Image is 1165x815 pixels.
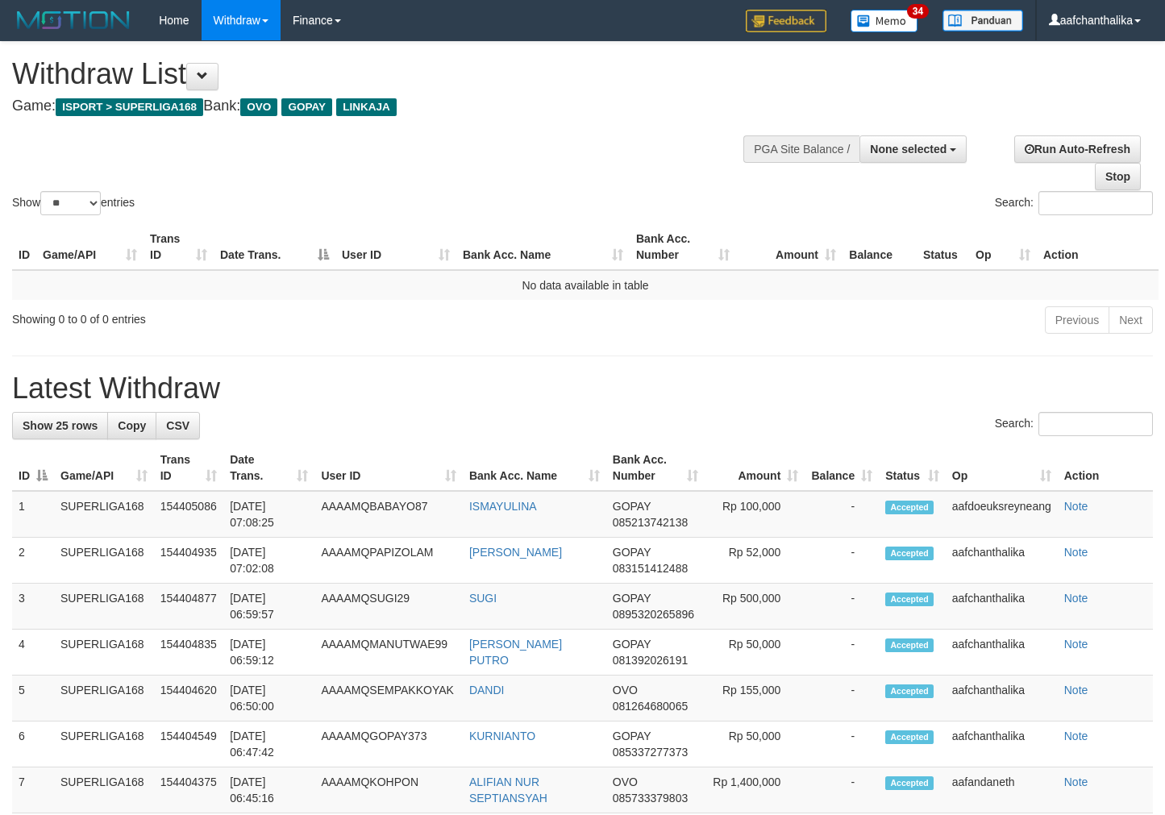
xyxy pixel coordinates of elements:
[223,445,314,491] th: Date Trans.: activate to sort column ascending
[705,630,805,676] td: Rp 50,000
[1064,546,1088,559] a: Note
[946,445,1058,491] th: Op: activate to sort column ascending
[12,58,760,90] h1: Withdraw List
[12,445,54,491] th: ID: activate to sort column descending
[166,419,189,432] span: CSV
[946,584,1058,630] td: aafchanthalika
[1095,163,1141,190] a: Stop
[154,445,224,491] th: Trans ID: activate to sort column ascending
[705,584,805,630] td: Rp 500,000
[705,721,805,767] td: Rp 50,000
[154,676,224,721] td: 154404620
[705,767,805,813] td: Rp 1,400,000
[314,721,462,767] td: AAAAMQGOPAY373
[805,445,879,491] th: Balance: activate to sort column ascending
[969,224,1037,270] th: Op: activate to sort column ascending
[118,419,146,432] span: Copy
[463,445,606,491] th: Bank Acc. Name: activate to sort column ascending
[12,767,54,813] td: 7
[223,721,314,767] td: [DATE] 06:47:42
[54,721,154,767] td: SUPERLIGA168
[942,10,1023,31] img: panduan.png
[214,224,335,270] th: Date Trans.: activate to sort column descending
[469,730,535,742] a: KURNIANTO
[705,445,805,491] th: Amount: activate to sort column ascending
[40,191,101,215] select: Showentries
[54,630,154,676] td: SUPERLIGA168
[1014,135,1141,163] a: Run Auto-Refresh
[995,412,1153,436] label: Search:
[805,584,879,630] td: -
[12,676,54,721] td: 5
[805,721,879,767] td: -
[469,592,497,605] a: SUGI
[154,767,224,813] td: 154404375
[885,593,934,606] span: Accepted
[56,98,203,116] span: ISPORT > SUPERLIGA168
[54,767,154,813] td: SUPERLIGA168
[1064,500,1088,513] a: Note
[1045,306,1109,334] a: Previous
[314,676,462,721] td: AAAAMQSEMPAKKOYAK
[12,491,54,538] td: 1
[1064,638,1088,651] a: Note
[805,491,879,538] td: -
[223,584,314,630] td: [DATE] 06:59:57
[613,562,688,575] span: Copy 083151412488 to clipboard
[743,135,859,163] div: PGA Site Balance /
[12,538,54,584] td: 2
[154,630,224,676] td: 154404835
[885,730,934,744] span: Accepted
[805,630,879,676] td: -
[946,491,1058,538] td: aafdoeuksreyneang
[156,412,200,439] a: CSV
[12,270,1159,300] td: No data available in table
[314,630,462,676] td: AAAAMQMANUTWAE99
[907,4,929,19] span: 34
[885,501,934,514] span: Accepted
[1064,775,1088,788] a: Note
[613,775,638,788] span: OVO
[12,372,1153,405] h1: Latest Withdraw
[314,584,462,630] td: AAAAMQSUGI29
[613,516,688,529] span: Copy 085213742138 to clipboard
[12,8,135,32] img: MOTION_logo.png
[1038,412,1153,436] input: Search:
[879,445,946,491] th: Status: activate to sort column ascending
[1037,224,1159,270] th: Action
[613,638,651,651] span: GOPAY
[805,767,879,813] td: -
[705,538,805,584] td: Rp 52,000
[746,10,826,32] img: Feedback.jpg
[613,592,651,605] span: GOPAY
[946,721,1058,767] td: aafchanthalika
[12,412,108,439] a: Show 25 rows
[223,538,314,584] td: [DATE] 07:02:08
[54,491,154,538] td: SUPERLIGA168
[154,721,224,767] td: 154404549
[885,776,934,790] span: Accepted
[12,305,473,327] div: Showing 0 to 0 of 0 entries
[314,767,462,813] td: AAAAMQKOHPON
[613,608,694,621] span: Copy 0895320265896 to clipboard
[885,638,934,652] span: Accepted
[54,584,154,630] td: SUPERLIGA168
[469,638,562,667] a: [PERSON_NAME] PUTRO
[12,584,54,630] td: 3
[705,491,805,538] td: Rp 100,000
[223,676,314,721] td: [DATE] 06:50:00
[12,224,36,270] th: ID
[1038,191,1153,215] input: Search:
[870,143,947,156] span: None selected
[469,546,562,559] a: [PERSON_NAME]
[469,500,537,513] a: ISMAYULINA
[223,767,314,813] td: [DATE] 06:45:16
[154,491,224,538] td: 154405086
[281,98,332,116] span: GOPAY
[1109,306,1153,334] a: Next
[885,684,934,698] span: Accepted
[946,538,1058,584] td: aafchanthalika
[36,224,144,270] th: Game/API: activate to sort column ascending
[859,135,967,163] button: None selected
[606,445,705,491] th: Bank Acc. Number: activate to sort column ascending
